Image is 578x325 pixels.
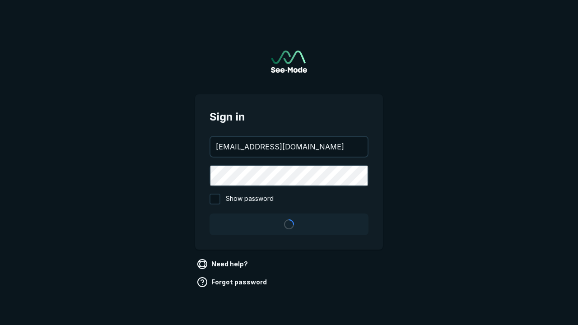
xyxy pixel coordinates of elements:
span: Sign in [210,109,368,125]
span: Show password [226,194,274,204]
input: your@email.com [210,137,368,157]
img: See-Mode Logo [271,51,307,73]
a: Go to sign in [271,51,307,73]
a: Forgot password [195,275,270,289]
a: Need help? [195,257,252,271]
